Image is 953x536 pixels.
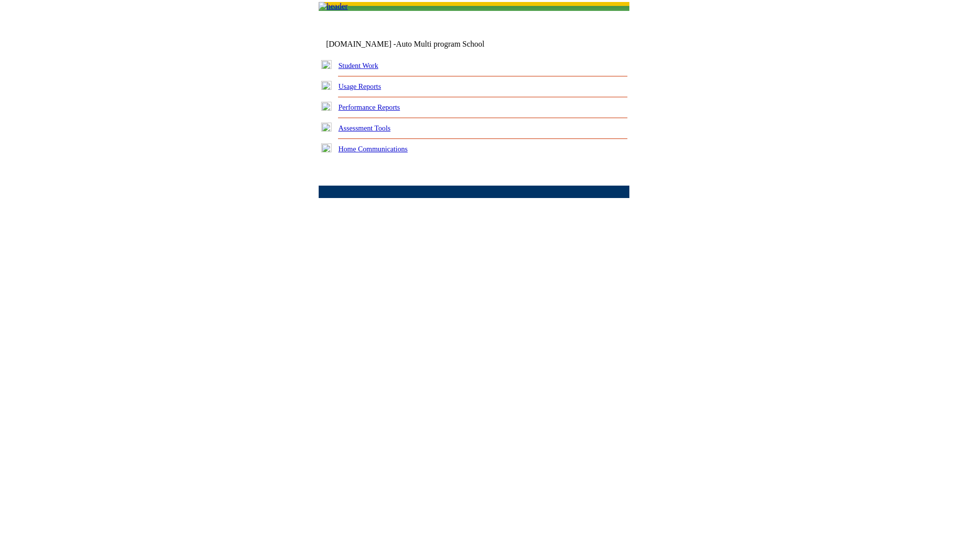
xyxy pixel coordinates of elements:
[339,124,391,132] a: Assessment Tools
[339,103,400,111] a: Performance Reports
[396,40,484,48] nobr: Auto Multi program School
[321,60,332,69] img: plus.gif
[321,81,332,90] img: plus.gif
[319,2,348,11] img: header
[339,82,381,90] a: Usage Reports
[339,62,378,69] a: Student Work
[321,143,332,152] img: plus.gif
[321,102,332,111] img: plus.gif
[339,145,408,153] a: Home Communications
[326,40,509,49] td: [DOMAIN_NAME] -
[321,123,332,132] img: plus.gif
